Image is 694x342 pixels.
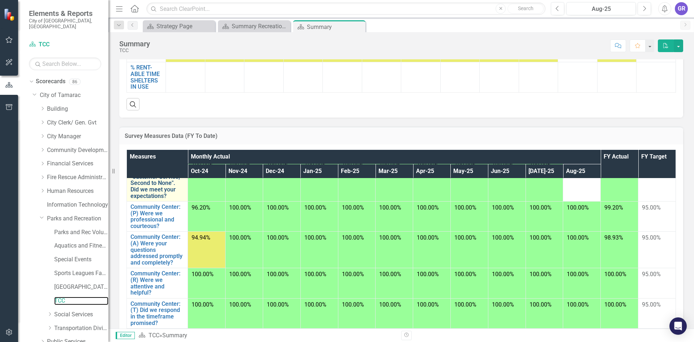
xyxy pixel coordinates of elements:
[530,301,552,308] span: 100.00%
[530,204,552,211] span: 100.00%
[130,64,162,90] a: % RENT-ABLE TIME SHELTERS IN USE
[127,202,188,232] td: Double-Click to Edit Right Click for Context Menu
[379,204,401,211] span: 100.00%
[669,317,687,335] div: Open Intercom Messenger
[47,187,108,195] a: Human Resources
[604,301,626,308] span: 100.00%
[54,297,108,305] a: TCC
[492,271,514,278] span: 100.00%
[342,204,364,211] span: 100.00%
[127,298,188,328] td: Double-Click to Edit Right Click for Context Menu
[232,22,288,31] div: Summary Recreation - Program Description (7010)
[492,301,514,308] span: 100.00%
[54,242,108,250] a: Aquatics and Fitness Center
[567,271,589,278] span: 100.00%
[566,2,636,15] button: Aug-25
[267,234,289,241] span: 100.00%
[604,234,623,241] span: 98.93%
[304,301,326,308] span: 100.00%
[47,173,108,182] a: Fire Rescue Administration
[54,283,108,291] a: [GEOGRAPHIC_DATA]
[604,271,626,278] span: 100.00%
[642,234,661,241] span: 95.00%
[454,301,476,308] span: 100.00%
[127,159,188,202] td: Double-Click to Edit Right Click for Context Menu
[47,105,108,113] a: Building
[417,204,439,211] span: 100.00%
[675,2,688,15] button: GR
[127,232,188,268] td: Double-Click to Edit Right Click for Context Menu
[642,271,661,278] span: 95.00%
[54,324,108,333] a: Transportation Division
[642,204,661,211] span: 95.00%
[29,41,101,49] a: TCC
[454,204,476,211] span: 100.00%
[567,301,589,308] span: 100.00%
[604,204,623,211] span: 99.20%
[145,22,213,31] a: Strategy Page
[4,8,16,21] img: ClearPoint Strategy
[342,271,364,278] span: 100.00%
[342,301,364,308] span: 100.00%
[417,271,439,278] span: 100.00%
[130,301,184,326] a: Community Center: (T) Did we respond in the timeframe promised?
[192,234,210,241] span: 94.94%
[157,22,213,31] div: Strategy Page
[229,271,251,278] span: 100.00%
[642,301,661,308] span: 95.00%
[130,161,184,199] a: Community Center: Our goal is "Customer Service, Second to None". Did we meet your expectations?
[229,234,251,241] span: 100.00%
[267,204,289,211] span: 100.00%
[54,256,108,264] a: Special Events
[267,271,289,278] span: 100.00%
[47,146,108,155] a: Community Development
[379,234,401,241] span: 100.00%
[130,34,162,60] a: % RENT-ABLE TIME ROOMS IN USE
[417,301,439,308] span: 100.00%
[379,271,401,278] span: 100.00%
[146,3,545,15] input: Search ClearPoint...
[47,215,108,223] a: Parks and Recreation
[569,5,633,13] div: Aug-25
[29,58,101,70] input: Search Below...
[304,271,326,278] span: 100.00%
[307,22,364,31] div: Summary
[518,5,534,11] span: Search
[530,234,552,241] span: 100.00%
[192,204,210,211] span: 96.20%
[125,133,678,139] h3: Survey Measures Data (FY To Date)
[454,234,476,241] span: 100.00%
[47,119,108,127] a: City Clerk/ Gen. Gvt
[54,228,108,237] a: Parks and Rec Volunteers
[119,48,150,53] div: TCC
[130,204,184,229] a: Community Center: (P) Were we professional and courteous?
[192,271,214,278] span: 100.00%
[47,132,108,141] a: City Manager
[530,271,552,278] span: 100.00%
[229,301,251,308] span: 100.00%
[54,269,108,278] a: Sports Leagues Facilities Fields
[130,270,184,296] a: Community Center: (R) Were we attentive and helpful?
[162,332,187,339] div: Summary
[149,332,159,339] a: TCC
[454,271,476,278] span: 100.00%
[119,40,150,48] div: Summary
[40,91,108,100] a: City of Tamarac
[29,9,101,18] span: Elements & Reports
[567,234,589,241] span: 100.00%
[192,301,214,308] span: 100.00%
[116,332,135,339] span: Editor
[379,301,401,308] span: 100.00%
[267,301,289,308] span: 100.00%
[492,204,514,211] span: 100.00%
[69,79,81,85] div: 86
[29,18,101,30] small: City of [GEOGRAPHIC_DATA], [GEOGRAPHIC_DATA]
[492,234,514,241] span: 100.00%
[47,201,108,209] a: Information Technology
[127,268,188,298] td: Double-Click to Edit Right Click for Context Menu
[417,234,439,241] span: 100.00%
[304,204,326,211] span: 100.00%
[138,332,396,340] div: »
[54,311,108,319] a: Social Services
